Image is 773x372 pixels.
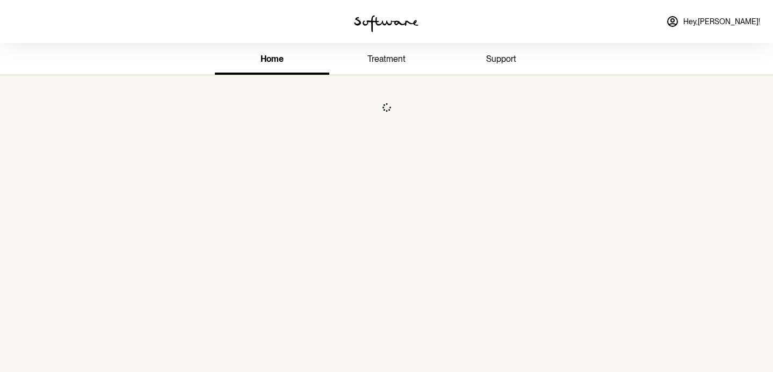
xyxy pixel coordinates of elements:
img: software logo [354,15,418,32]
a: home [215,45,329,75]
span: treatment [367,54,406,64]
a: Hey,[PERSON_NAME]! [660,9,767,34]
span: home [261,54,284,64]
a: treatment [329,45,444,75]
span: support [486,54,516,64]
span: Hey, [PERSON_NAME] ! [683,17,760,26]
a: support [444,45,558,75]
